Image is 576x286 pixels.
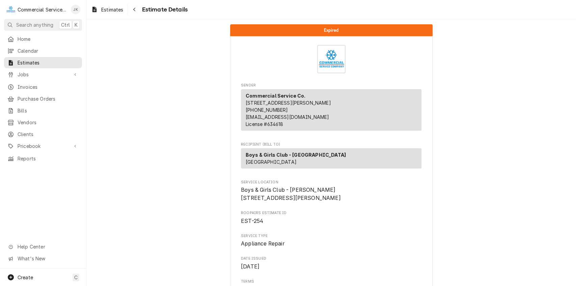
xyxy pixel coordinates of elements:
span: Estimate Details [140,5,188,14]
span: Estimates [18,59,79,66]
span: Sender [241,83,421,88]
span: Clients [18,131,79,138]
div: Status [230,24,433,36]
div: Service Type [241,233,421,248]
span: [STREET_ADDRESS][PERSON_NAME] [246,100,331,106]
a: [EMAIL_ADDRESS][DOMAIN_NAME] [246,114,329,120]
button: Search anythingCtrlK [4,19,82,31]
strong: Commercial Service Co. [246,93,306,99]
a: Go to Jobs [4,69,82,80]
span: What's New [18,255,78,262]
span: Roopairs Estimate ID [241,210,421,216]
span: Expired [324,28,338,32]
span: Home [18,35,79,43]
span: K [75,21,78,28]
a: [PHONE_NUMBER] [246,107,288,113]
span: Pricebook [18,142,68,150]
div: Commercial Service Co. [18,6,67,13]
span: EST-254 [241,218,263,224]
div: Sender [241,89,421,133]
span: Estimates [101,6,123,13]
span: Ctrl [61,21,70,28]
span: Recipient (Bill To) [241,142,421,147]
div: Estimate Recipient [241,142,421,172]
a: Vendors [4,117,82,128]
span: Calendar [18,47,79,54]
span: Terms [241,279,421,284]
span: Purchase Orders [18,95,79,102]
div: C [6,5,16,14]
span: Appliance Repair [241,240,284,247]
span: Search anything [16,21,53,28]
span: License # 634618 [246,121,283,127]
div: Recipient (Bill To) [241,148,421,168]
div: Commercial Service Co.'s Avatar [6,5,16,14]
div: Service Location [241,180,421,202]
a: Go to Help Center [4,241,82,252]
span: [GEOGRAPHIC_DATA] [246,159,297,165]
span: Boys & Girls Club - [PERSON_NAME] [STREET_ADDRESS][PERSON_NAME] [241,187,341,201]
span: Service Type [241,233,421,239]
strong: Boys & Girls Club - [GEOGRAPHIC_DATA] [246,152,346,158]
a: Invoices [4,81,82,93]
div: John Key's Avatar [71,5,80,14]
a: Estimates [88,4,126,15]
a: Bills [4,105,82,116]
span: Service Location [241,186,421,202]
span: Reports [18,155,79,162]
div: Recipient (Bill To) [241,148,421,171]
a: Clients [4,129,82,140]
img: Logo [317,45,346,73]
span: Roopairs Estimate ID [241,217,421,225]
span: Service Location [241,180,421,185]
a: Go to What's New [4,253,82,264]
a: Estimates [4,57,82,68]
span: Date Issued [241,256,421,261]
div: Sender [241,89,421,131]
div: Estimate Sender [241,83,421,134]
span: Vendors [18,119,79,126]
a: Home [4,33,82,45]
span: Bills [18,107,79,114]
a: Calendar [4,45,82,56]
span: Create [18,275,33,280]
span: Service Type [241,240,421,248]
a: Reports [4,153,82,164]
span: Date Issued [241,263,421,271]
a: Go to Pricebook [4,140,82,152]
div: Date Issued [241,256,421,270]
span: Help Center [18,243,78,250]
span: Invoices [18,83,79,90]
div: JK [71,5,80,14]
div: Roopairs Estimate ID [241,210,421,225]
span: C [74,274,78,281]
button: Navigate back [129,4,140,15]
span: [DATE] [241,263,259,270]
a: Purchase Orders [4,93,82,104]
span: Jobs [18,71,68,78]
